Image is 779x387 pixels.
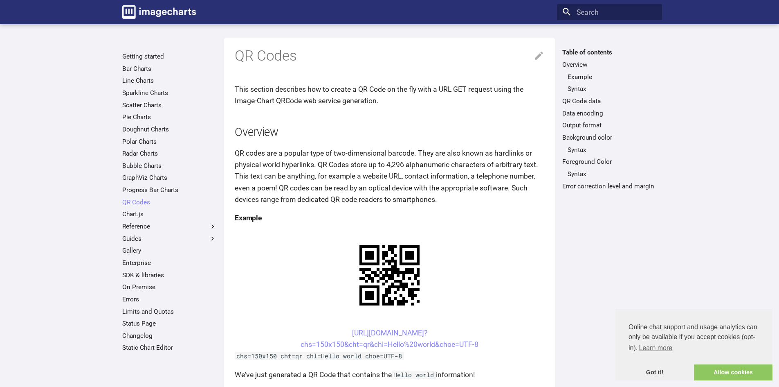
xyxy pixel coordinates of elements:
a: Background color [562,134,657,142]
a: QR Code data [562,97,657,105]
a: dismiss cookie message [615,364,694,381]
a: Bar Charts [122,65,217,73]
nav: Table of contents [557,48,662,190]
a: Syntax [568,146,657,154]
a: Syntax [568,170,657,178]
a: Radar Charts [122,149,217,158]
a: On Premise [122,283,217,291]
a: Pie Charts [122,113,217,121]
a: QR Codes [122,198,217,206]
a: Getting started [122,52,217,61]
label: Table of contents [557,48,662,57]
span: Online chat support and usage analytics can only be available if you accept cookies (opt-in). [629,322,759,354]
label: Reference [122,222,217,231]
a: learn more about cookies [638,342,673,354]
nav: Background color [562,146,657,154]
a: Bubble Charts [122,162,217,170]
a: GraphViz Charts [122,174,217,182]
p: QR codes are a popular type of two-dimensional barcode. They are also known as hardlinks or physi... [235,147,544,205]
a: Overview [562,61,657,69]
a: Example [568,73,657,81]
a: Line Charts [122,77,217,85]
a: Limits and Quotas [122,308,217,316]
p: This section describes how to create a QR Code on the fly with a URL GET request using the Image-... [235,84,544,106]
p: We've just generated a QR Code that contains the information! [235,369,544,380]
nav: Overview [562,73,657,93]
a: Data encoding [562,109,657,118]
a: Changelog [122,332,217,340]
div: cookieconsent [615,309,772,380]
a: allow cookies [694,364,772,381]
code: Hello world [392,371,436,379]
a: Progress Bar Charts [122,186,217,194]
a: Scatter Charts [122,101,217,109]
label: Guides [122,235,217,243]
nav: Foreground Color [562,170,657,178]
a: Syntax [568,85,657,93]
a: Foreground Color [562,158,657,166]
a: Chart.js [122,210,217,218]
a: Enterprise [122,259,217,267]
a: Sparkline Charts [122,89,217,97]
a: Doughnut Charts [122,125,217,134]
a: Output format [562,121,657,129]
input: Search [557,4,662,20]
h2: Overview [235,124,544,140]
a: Errors [122,295,217,303]
img: chart [345,231,434,320]
img: logo [122,5,196,19]
a: Image-Charts documentation [119,2,200,22]
a: Status Page [122,319,217,328]
a: [URL][DOMAIN_NAME]?chs=150x150&cht=qr&chl=Hello%20world&choe=UTF-8 [301,329,478,349]
a: Static Chart Editor [122,344,217,352]
a: Error correction level and margin [562,182,657,190]
h4: Example [235,212,544,224]
code: chs=150x150 cht=qr chl=Hello world choe=UTF-8 [235,352,404,360]
a: SDK & libraries [122,271,217,279]
h1: QR Codes [235,47,544,66]
a: Polar Charts [122,138,217,146]
a: Gallery [122,247,217,255]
